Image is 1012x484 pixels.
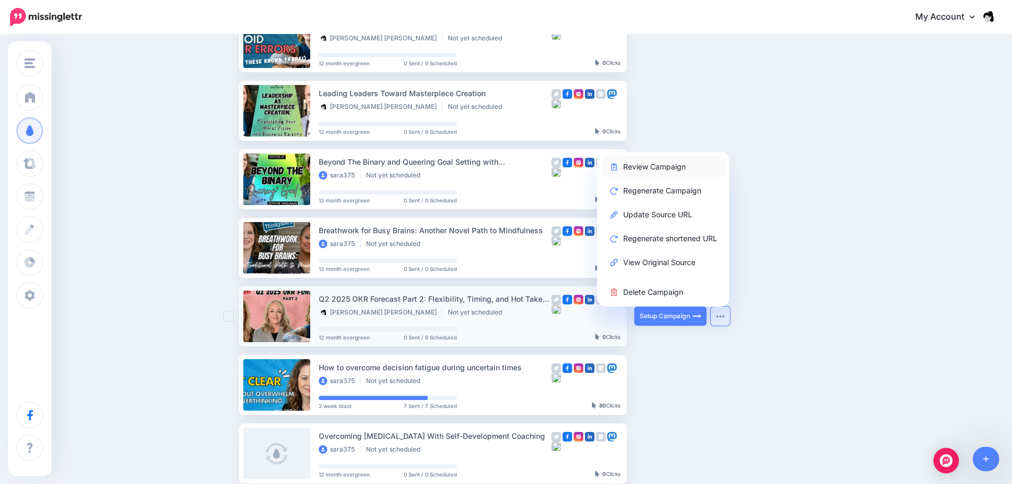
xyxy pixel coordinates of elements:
[563,432,572,441] img: facebook-square.png
[448,308,507,317] li: Not yet scheduled
[592,402,597,409] img: pointer-grey-darker.png
[716,315,725,318] img: dots.png
[595,334,620,341] div: Clicks
[602,471,606,477] b: 0
[601,180,725,201] a: Regenerate Campaign
[551,158,561,167] img: twitter-grey-square.png
[574,226,583,236] img: instagram-square.png
[319,240,361,248] li: sara375
[599,402,606,409] b: 80
[319,129,370,134] span: 12 month evergreen
[574,158,583,167] img: instagram-square.png
[10,8,82,26] img: Missinglettr
[551,363,561,373] img: twitter-grey-square.png
[585,226,594,236] img: linkedin-square.png
[319,308,443,317] li: [PERSON_NAME] [PERSON_NAME]
[595,128,600,134] img: pointer-grey-darker.png
[319,293,551,305] div: Q2 2025 OKR Forecast Part 2: Flexibility, Timing, and Hot Takes with Three Trusted OKR Experts
[551,304,561,314] img: bluesky-square.png
[319,472,370,477] span: 12 month evergreen
[596,295,606,304] img: google_business-grey-square.png
[595,265,600,271] img: pointer-grey-darker.png
[563,295,572,304] img: facebook-square.png
[905,4,996,30] a: My Account
[592,403,620,409] div: Clicks
[319,198,370,203] span: 12 month evergreen
[596,363,606,373] img: google_business-grey-square.png
[563,226,572,236] img: facebook-square.png
[595,471,600,477] img: pointer-grey-darker.png
[601,228,725,249] a: Regenerate shortened URL
[595,197,620,203] div: Clicks
[319,377,361,385] li: sara375
[563,158,572,167] img: facebook-square.png
[607,89,617,99] img: mastodon-square.png
[601,252,725,273] a: View Original Source
[595,266,620,272] div: Clicks
[448,103,507,111] li: Not yet scheduled
[574,432,583,441] img: instagram-square.png
[448,34,507,43] li: Not yet scheduled
[933,448,959,473] div: Open Intercom Messenger
[404,266,457,271] span: 0 Sent / 0 Scheduled
[319,335,370,340] span: 12 month evergreen
[319,266,370,271] span: 12 month evergreen
[366,377,426,385] li: Not yet scheduled
[551,295,561,304] img: twitter-grey-square.png
[596,432,606,441] img: google_business-grey-square.png
[319,171,361,180] li: sara375
[585,295,594,304] img: linkedin-square.png
[551,99,561,108] img: bluesky-square.png
[319,156,551,168] div: Beyond The Binary and Queering Goal Setting with [PERSON_NAME]
[319,224,551,236] div: Breathwork for Busy Brains: Another Novel Path to Mindfulness
[585,158,594,167] img: linkedin-square.png
[366,240,426,248] li: Not yet scheduled
[585,363,594,373] img: linkedin-square.png
[404,61,457,66] span: 0 Sent / 9 Scheduled
[404,403,457,409] span: 7 Sent / 7 Scheduled
[551,373,561,383] img: bluesky-square.png
[319,103,443,111] li: [PERSON_NAME] [PERSON_NAME]
[596,158,606,167] img: google_business-grey-square.png
[551,441,561,451] img: bluesky-square.png
[574,295,583,304] img: instagram-square.png
[595,334,600,340] img: pointer-grey-darker.png
[602,60,606,66] b: 0
[595,129,620,135] div: Clicks
[563,89,572,99] img: facebook-square.png
[585,89,594,99] img: linkedin-square.png
[595,197,600,203] img: pointer-grey-darker.png
[634,307,707,326] a: Setup Campaign
[404,129,457,134] span: 0 Sent / 9 Scheduled
[574,89,583,99] img: instagram-square.png
[551,236,561,245] img: bluesky-square.png
[551,432,561,441] img: twitter-grey-square.png
[563,363,572,373] img: facebook-square.png
[319,34,443,43] li: [PERSON_NAME] [PERSON_NAME]
[595,471,620,478] div: Clicks
[551,89,561,99] img: twitter-grey-square.png
[596,89,606,99] img: google_business-grey-square.png
[602,128,606,134] b: 0
[366,445,426,454] li: Not yet scheduled
[366,171,426,180] li: Not yet scheduled
[596,226,606,236] img: google_business-grey-square.png
[595,60,600,66] img: pointer-grey-darker.png
[24,58,35,68] img: menu.png
[319,87,551,99] div: Leading Leaders Toward Masterpiece Creation
[602,334,606,340] b: 0
[551,30,561,40] img: bluesky-square.png
[319,361,551,373] div: How to overcome decision fatigue during uncertain times
[585,432,594,441] img: linkedin-square.png
[693,312,701,320] img: arrow-long-right-white.png
[319,61,370,66] span: 12 month evergreen
[319,445,361,454] li: sara375
[551,167,561,177] img: bluesky-square.png
[319,403,351,409] span: 2 week blast
[607,363,617,373] img: mastodon-square.png
[319,430,551,442] div: Overcoming [MEDICAL_DATA] With Self-Development Coaching
[574,363,583,373] img: instagram-square.png
[601,204,725,225] a: Update Source URL
[607,432,617,441] img: mastodon-square.png
[404,335,457,340] span: 0 Sent / 9 Scheduled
